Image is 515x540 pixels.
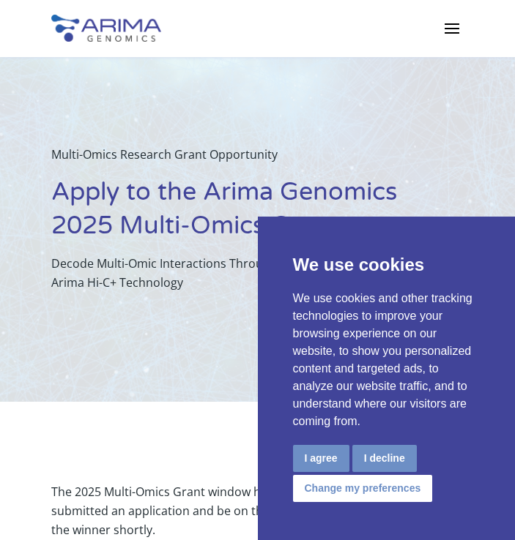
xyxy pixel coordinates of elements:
[293,252,481,278] p: We use cookies
[352,445,417,472] button: I decline
[51,254,463,292] p: Decode Multi-Omic Interactions Through 3D Genome Architecture with Arima Hi-C+ Technology
[51,176,463,254] h1: Apply to the Arima Genomics 2025 Multi-Omics Grant
[51,145,463,176] p: Multi-Omics Research Grant Opportunity
[51,482,463,539] p: The 2025 Multi-Omics Grant window has now closed. Thank you to all who submitted an application a...
[293,290,481,430] p: We use cookies and other tracking technologies to improve your browsing experience on our website...
[51,15,161,42] img: Arima-Genomics-logo
[293,475,433,502] button: Change my preferences
[293,445,349,472] button: I agree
